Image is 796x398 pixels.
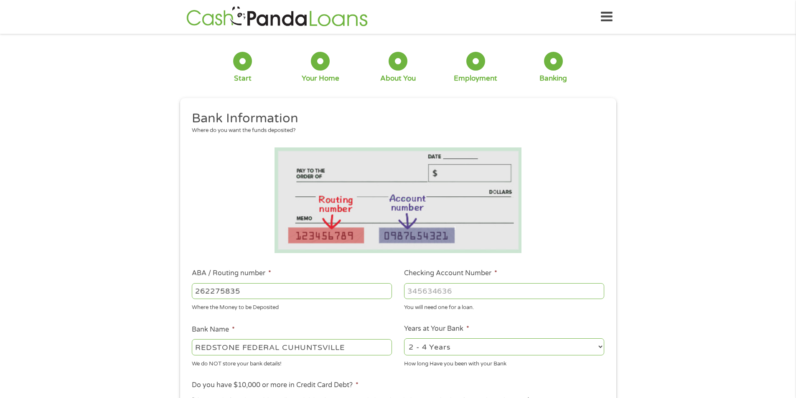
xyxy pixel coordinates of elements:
[192,301,392,312] div: Where the Money to be Deposited
[275,147,522,253] img: Routing number location
[234,74,252,83] div: Start
[404,269,497,278] label: Checking Account Number
[404,324,469,333] label: Years at Your Bank
[192,357,392,368] div: We do NOT store your bank details!
[192,283,392,299] input: 263177916
[192,269,271,278] label: ABA / Routing number
[192,325,235,334] label: Bank Name
[192,127,598,135] div: Where do you want the funds deposited?
[404,283,604,299] input: 345634636
[184,5,370,29] img: GetLoanNow Logo
[380,74,416,83] div: About You
[192,381,359,390] label: Do you have $10,000 or more in Credit Card Debt?
[454,74,497,83] div: Employment
[302,74,339,83] div: Your Home
[539,74,567,83] div: Banking
[404,301,604,312] div: You will need one for a loan.
[404,357,604,368] div: How long Have you been with your Bank
[192,110,598,127] h2: Bank Information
